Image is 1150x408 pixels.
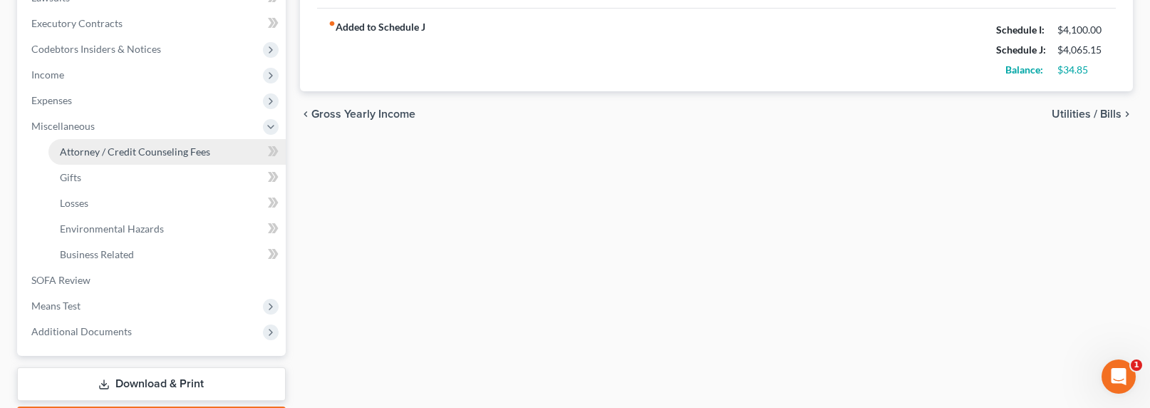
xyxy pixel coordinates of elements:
button: Utilities / Bills chevron_right [1052,108,1133,120]
a: Attorney / Credit Counseling Fees [48,139,286,165]
i: chevron_right [1121,108,1133,120]
span: Gross Yearly Income [311,108,415,120]
span: Losses [60,197,88,209]
i: chevron_left [300,108,311,120]
strong: Balance: [1005,63,1043,76]
a: Business Related [48,242,286,267]
a: Executory Contracts [20,11,286,36]
div: $4,100.00 [1057,23,1104,37]
span: Attorney / Credit Counseling Fees [60,146,210,158]
span: Codebtors Insiders & Notices [31,43,161,55]
span: Business Related [60,248,134,260]
span: Utilities / Bills [1052,108,1121,120]
span: Executory Contracts [31,17,123,29]
a: SOFA Review [20,267,286,293]
iframe: Intercom live chat [1102,359,1136,394]
a: Losses [48,190,286,216]
span: Means Test [31,300,81,312]
span: Expenses [31,94,72,106]
span: 1 [1131,359,1142,371]
i: fiber_manual_record [328,20,336,27]
span: Environmental Hazards [60,223,164,235]
span: Income [31,68,64,81]
span: Miscellaneous [31,120,95,132]
span: Gifts [60,171,81,183]
div: $34.85 [1057,63,1104,77]
span: Additional Documents [31,325,132,337]
button: chevron_left Gross Yearly Income [300,108,415,120]
a: Gifts [48,165,286,190]
a: Download & Print [17,367,286,401]
span: SOFA Review [31,274,90,286]
div: $4,065.15 [1057,43,1104,57]
a: Environmental Hazards [48,216,286,242]
strong: Schedule J: [996,44,1046,56]
strong: Schedule I: [996,24,1045,36]
strong: Added to Schedule J [328,20,425,80]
